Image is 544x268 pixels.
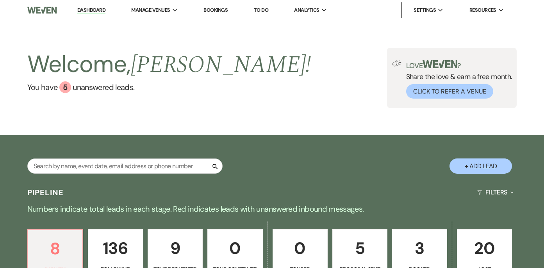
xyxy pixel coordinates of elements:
a: Bookings [203,7,228,13]
p: 0 [278,235,323,261]
img: loud-speaker-illustration.svg [392,60,401,67]
p: 5 [337,235,382,261]
a: You have 5 unanswered leads. [27,81,311,93]
h3: Pipeline [27,187,64,198]
p: 136 [93,235,138,261]
span: Resources [469,6,496,14]
input: Search by name, event date, email address or phone number [27,158,223,174]
span: Analytics [294,6,319,14]
div: 5 [59,81,71,93]
a: To Do [254,7,268,13]
button: Click to Refer a Venue [406,84,493,99]
span: [PERSON_NAME] ! [131,47,311,83]
p: 8 [33,236,78,262]
button: + Add Lead [449,158,512,174]
p: 0 [212,235,257,261]
p: 9 [153,235,198,261]
p: 20 [462,235,507,261]
img: weven-logo-green.svg [423,60,457,68]
img: Weven Logo [27,2,57,18]
button: Filters [474,182,517,203]
a: Dashboard [77,7,105,14]
div: Share the love & earn a free month. [401,60,512,99]
span: Settings [414,6,436,14]
h2: Welcome, [27,48,311,81]
p: Love ? [406,60,512,69]
span: Manage Venues [131,6,170,14]
p: 3 [397,235,442,261]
